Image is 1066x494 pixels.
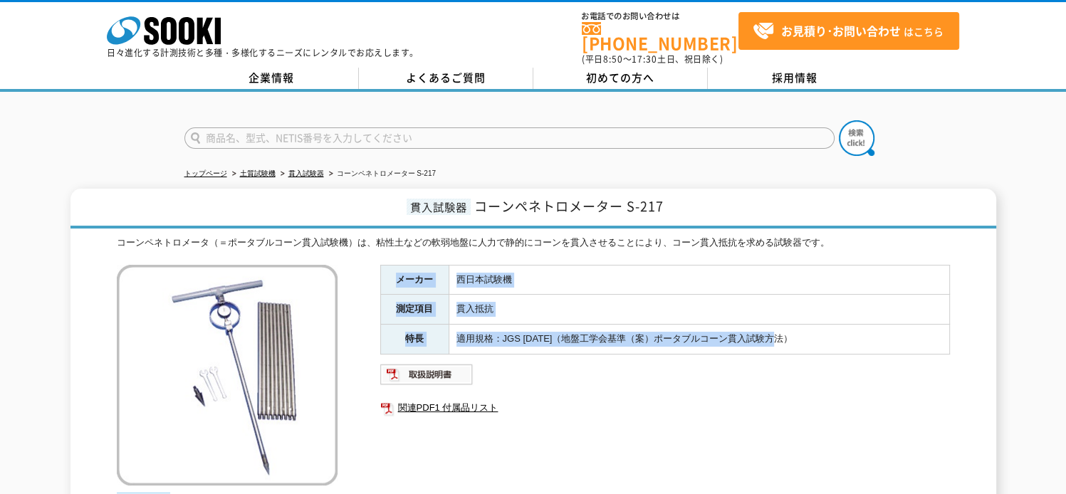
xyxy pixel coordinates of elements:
[582,12,738,21] span: お電話でのお問い合わせは
[184,127,835,149] input: 商品名、型式、NETIS番号を入力してください
[738,12,959,50] a: お見積り･お問い合わせはこちら
[582,53,723,65] span: (平日 ～ 土日、祝日除く)
[117,265,338,485] img: コーンペネトロメーター S-217
[582,22,738,51] a: [PHONE_NUMBER]
[380,372,474,383] a: 取扱説明書
[533,68,708,89] a: 初めての方へ
[449,265,949,295] td: 西日本試験機
[184,169,227,177] a: トップページ
[380,363,474,386] img: 取扱説明書
[117,236,950,251] div: コーンペネトロメータ（＝ポータブルコーン貫入試験機）は、粘性土などの軟弱地盤に人力で静的にコーンを貫入させることにより、コーン貫入抵抗を求める試験器です。
[380,295,449,325] th: 測定項目
[708,68,882,89] a: 採用情報
[380,399,950,417] a: 関連PDF1 付属品リスト
[380,325,449,354] th: 特長
[586,70,654,85] span: 初めての方へ
[184,68,359,89] a: 企業情報
[449,325,949,354] td: 適用規格：JGS [DATE]（地盤工学会基準（案）ポータブルコーン貫入試験方法）
[107,48,419,57] p: 日々進化する計測技術と多種・多様化するニーズにレンタルでお応えします。
[781,22,901,39] strong: お見積り･お問い合わせ
[407,199,471,215] span: 貫入試験器
[288,169,324,177] a: 貫入試験器
[449,295,949,325] td: 貫入抵抗
[632,53,657,65] span: 17:30
[753,21,944,42] span: はこちら
[380,265,449,295] th: メーカー
[839,120,874,156] img: btn_search.png
[474,196,664,216] span: コーンペネトロメーター S-217
[326,167,436,182] li: コーンペネトロメーター S-217
[603,53,623,65] span: 8:50
[359,68,533,89] a: よくあるご質問
[240,169,276,177] a: 土質試験機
